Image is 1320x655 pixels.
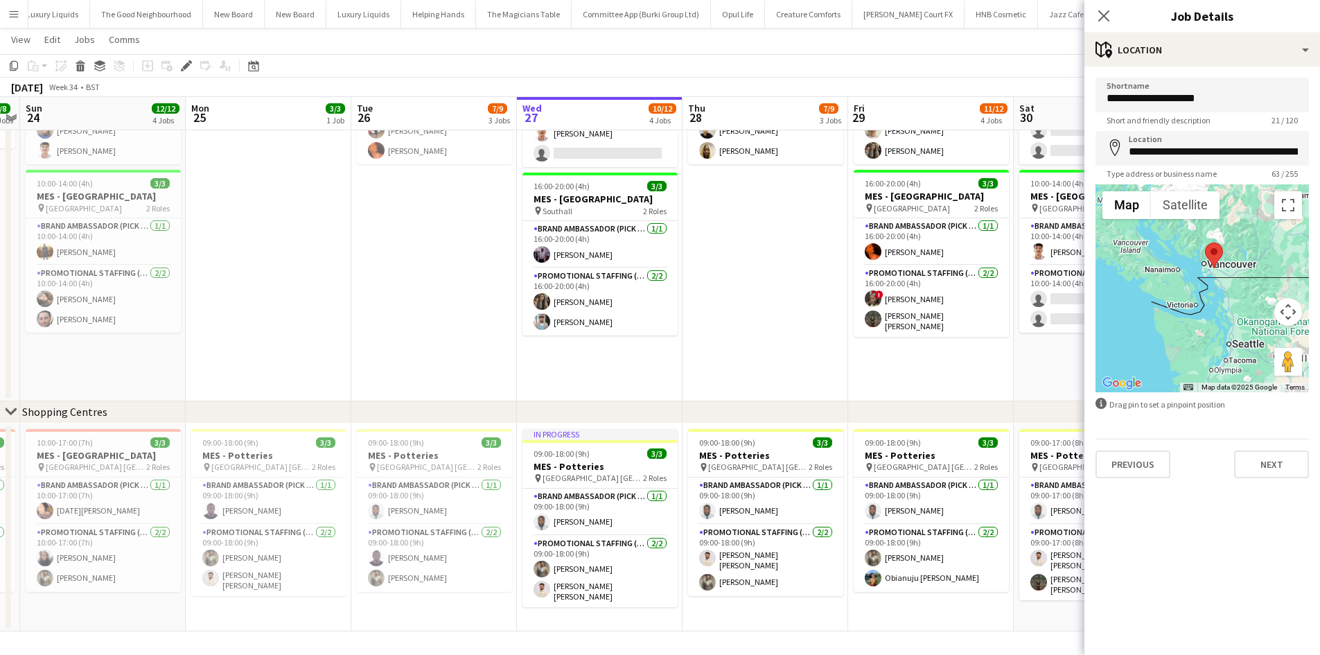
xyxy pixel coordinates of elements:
[377,462,477,472] span: [GEOGRAPHIC_DATA] [GEOGRAPHIC_DATA]
[1095,115,1222,125] span: Short and friendly description
[357,478,512,525] app-card-role: Brand Ambassador (Pick up)1/109:00-18:00 (9h)[PERSON_NAME]
[854,449,1009,462] h3: MES - Potteries
[191,525,346,596] app-card-role: Promotional Staffing (Brand Ambassadors)2/209:00-18:00 (9h)[PERSON_NAME][PERSON_NAME] [PERSON_NAME]
[357,429,512,592] app-job-card: 09:00-18:00 (9h)3/3MES - Potteries [GEOGRAPHIC_DATA] [GEOGRAPHIC_DATA]2 RolesBrand Ambassador (Pi...
[326,103,345,114] span: 3/3
[708,462,809,472] span: [GEOGRAPHIC_DATA] [GEOGRAPHIC_DATA]
[688,449,843,462] h3: MES - Potteries
[965,1,1038,28] button: HNB Cosmetic
[974,462,998,472] span: 2 Roles
[1274,298,1302,326] button: Map camera controls
[26,478,181,525] app-card-role: Brand Ambassador (Pick up)1/110:00-17:00 (7h)[DATE][PERSON_NAME]
[150,178,170,189] span: 3/3
[522,221,678,268] app-card-role: Brand Ambassador (Pick up)1/116:00-20:00 (4h)[PERSON_NAME]
[572,1,711,28] button: Committee App (Burki Group Ltd)
[522,536,678,607] app-card-role: Promotional Staffing (Brand Ambassadors)2/209:00-18:00 (9h)[PERSON_NAME][PERSON_NAME] [PERSON_NAME]
[534,181,590,191] span: 16:00-20:00 (4h)
[316,437,335,448] span: 3/3
[854,429,1009,592] div: 09:00-18:00 (9h)3/3MES - Potteries [GEOGRAPHIC_DATA] [GEOGRAPHIC_DATA]2 RolesBrand Ambassador (Pi...
[103,30,146,49] a: Comms
[522,100,678,167] app-card-role: Promotional Staffing (Brand Ambassadors)1/216:00-20:00 (4h)[PERSON_NAME]
[37,437,93,448] span: 10:00-17:00 (7h)
[1039,203,1116,213] span: [GEOGRAPHIC_DATA]
[974,203,998,213] span: 2 Roles
[688,429,843,596] app-job-card: 09:00-18:00 (9h)3/3MES - Potteries [GEOGRAPHIC_DATA] [GEOGRAPHIC_DATA]2 RolesBrand Ambassador (Pi...
[24,110,42,125] span: 24
[813,437,832,448] span: 3/3
[1274,191,1302,219] button: Toggle fullscreen view
[26,218,181,265] app-card-role: Brand Ambassador (Pick up)1/110:00-14:00 (4h)[PERSON_NAME]
[44,33,60,46] span: Edit
[865,178,921,189] span: 16:00-20:00 (4h)
[1019,429,1174,600] div: 09:00-17:00 (8h)3/3MES - Potteries [GEOGRAPHIC_DATA] [GEOGRAPHIC_DATA]2 RolesBrand Ambassador (Pi...
[854,97,1009,164] app-card-role: Promotional Staffing (Brand Ambassadors)2/210:00-14:00 (4h)[PERSON_NAME][PERSON_NAME]
[699,437,755,448] span: 09:00-18:00 (9h)
[1030,437,1086,448] span: 09:00-17:00 (8h)
[1151,191,1220,219] button: Show satellite imagery
[978,178,998,189] span: 3/3
[312,462,335,472] span: 2 Roles
[1099,374,1145,392] img: Google
[854,525,1009,592] app-card-role: Promotional Staffing (Brand Ambassadors)2/209:00-18:00 (9h)[PERSON_NAME]Obianuju [PERSON_NAME]
[109,33,140,46] span: Comms
[1084,33,1320,67] div: Location
[688,97,843,164] app-card-role: Promotional Staffing (Brand Ambassadors)2/216:00-20:00 (4h)[PERSON_NAME][PERSON_NAME]
[11,80,43,94] div: [DATE]
[1019,102,1035,114] span: Sat
[26,429,181,592] app-job-card: 10:00-17:00 (7h)3/3MES - [GEOGRAPHIC_DATA] [GEOGRAPHIC_DATA] [GEOGRAPHIC_DATA]2 RolesBrand Ambass...
[146,462,170,472] span: 2 Roles
[1019,170,1174,333] app-job-card: 10:00-14:00 (4h)1/3MES - [GEOGRAPHIC_DATA] [GEOGRAPHIC_DATA]2 RolesBrand Ambassador (Pick up)1/11...
[26,102,42,114] span: Sun
[26,525,181,592] app-card-role: Promotional Staffing (Brand Ambassadors)2/210:00-17:00 (7h)[PERSON_NAME][PERSON_NAME]
[1095,451,1170,478] button: Previous
[26,265,181,333] app-card-role: Promotional Staffing (Brand Ambassadors)2/210:00-14:00 (4h)[PERSON_NAME][PERSON_NAME]
[1102,191,1151,219] button: Show street map
[522,102,542,114] span: Wed
[368,437,424,448] span: 09:00-18:00 (9h)
[26,97,181,164] app-card-role: Promotional Staffing (Brand Ambassadors)2/210:00-14:00 (4h)[PERSON_NAME][PERSON_NAME]
[1084,7,1320,25] h3: Job Details
[688,525,843,596] app-card-role: Promotional Staffing (Brand Ambassadors)2/209:00-18:00 (9h)[PERSON_NAME] [PERSON_NAME][PERSON_NAME]
[191,429,346,596] app-job-card: 09:00-18:00 (9h)3/3MES - Potteries [GEOGRAPHIC_DATA] [GEOGRAPHIC_DATA]2 RolesBrand Ambassador (Pi...
[874,203,950,213] span: [GEOGRAPHIC_DATA]
[357,525,512,592] app-card-role: Promotional Staffing (Brand Ambassadors)2/209:00-18:00 (9h)[PERSON_NAME][PERSON_NAME]
[543,206,572,216] span: Southall
[854,170,1009,337] app-job-card: 16:00-20:00 (4h)3/3MES - [GEOGRAPHIC_DATA] [GEOGRAPHIC_DATA]2 RolesBrand Ambassador (Pick up)1/11...
[1095,168,1228,179] span: Type address or business name
[26,190,181,202] h3: MES - [GEOGRAPHIC_DATA]
[146,203,170,213] span: 2 Roles
[46,82,80,92] span: Week 34
[357,449,512,462] h3: MES - Potteries
[1260,168,1309,179] span: 63 / 255
[489,115,510,125] div: 3 Jobs
[1039,462,1140,472] span: [GEOGRAPHIC_DATA] [GEOGRAPHIC_DATA]
[1234,451,1309,478] button: Next
[1019,525,1174,600] app-card-role: Promotional Staffing (Brand Ambassadors)2/209:00-17:00 (8h)[PERSON_NAME] [PERSON_NAME][PERSON_NAM...
[978,437,998,448] span: 3/3
[401,1,476,28] button: Helping Hands
[647,448,667,459] span: 3/3
[211,462,312,472] span: [GEOGRAPHIC_DATA] [GEOGRAPHIC_DATA]
[1099,374,1145,392] a: Open this area in Google Maps (opens a new window)
[357,102,373,114] span: Tue
[152,103,179,114] span: 12/12
[1260,115,1309,125] span: 21 / 120
[1202,383,1277,391] span: Map data ©2025 Google
[980,103,1007,114] span: 11/12
[326,1,401,28] button: Luxury Liquids
[326,115,344,125] div: 1 Job
[522,429,678,607] div: In progress09:00-18:00 (9h)3/3MES - Potteries [GEOGRAPHIC_DATA] [GEOGRAPHIC_DATA]2 RolesBrand Amb...
[1019,190,1174,202] h3: MES - [GEOGRAPHIC_DATA]
[6,30,36,49] a: View
[26,170,181,333] app-job-card: 10:00-14:00 (4h)3/3MES - [GEOGRAPHIC_DATA] [GEOGRAPHIC_DATA]2 RolesBrand Ambassador (Pick up)1/11...
[1017,110,1035,125] span: 30
[820,115,841,125] div: 3 Jobs
[1019,449,1174,462] h3: MES - Potteries
[1274,348,1302,376] button: Drag Pegman onto the map to open Street View
[86,82,100,92] div: BST
[69,30,100,49] a: Jobs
